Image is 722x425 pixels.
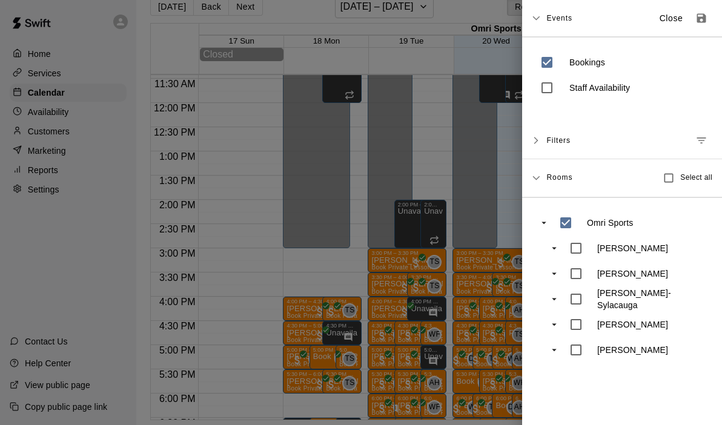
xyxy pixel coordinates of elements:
span: Select all [680,172,712,184]
button: Close sidebar [652,8,691,28]
span: Events [546,7,572,29]
button: Save as default view [691,7,712,29]
p: Bookings [569,56,605,68]
ul: swift facility view [534,210,710,363]
span: Rooms [546,172,572,182]
p: [PERSON_NAME]- Sylacauga [597,287,705,311]
p: Staff Availability [569,82,630,94]
button: Manage filters [691,130,712,151]
p: [PERSON_NAME] [597,344,668,356]
p: Omri Sports [587,217,633,229]
p: [PERSON_NAME] [597,242,668,254]
span: Filters [546,130,571,151]
p: Close [660,12,683,25]
div: RoomsSelect all [522,159,722,197]
div: FiltersManage filters [522,122,722,159]
p: [PERSON_NAME] [597,318,668,331]
p: [PERSON_NAME] [597,268,668,280]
